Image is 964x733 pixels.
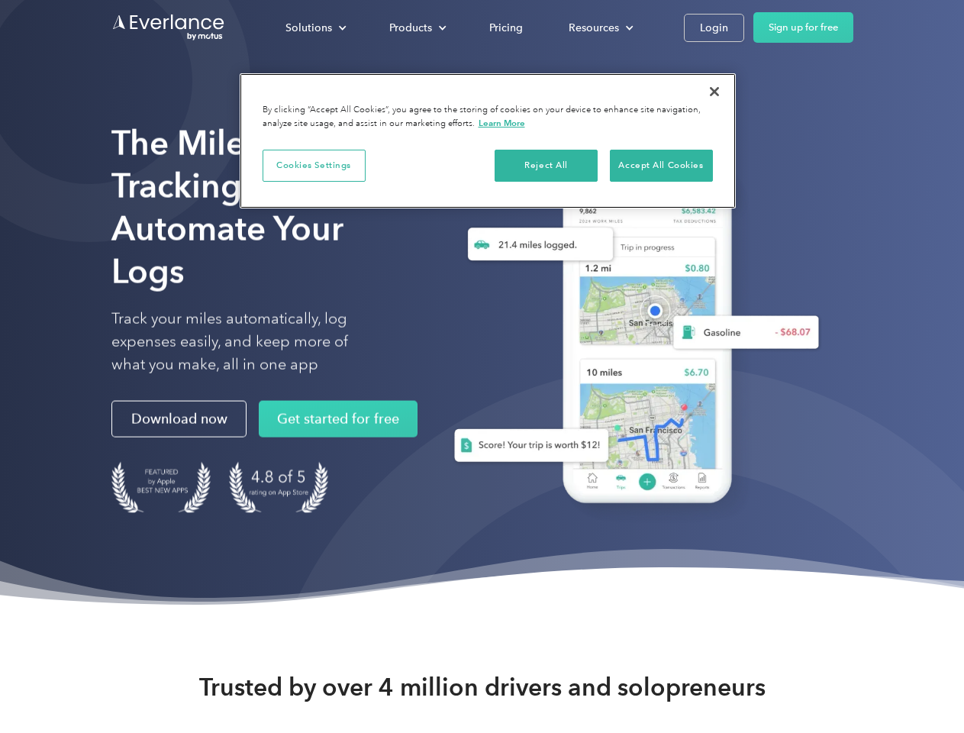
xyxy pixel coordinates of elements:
div: Pricing [489,18,523,37]
div: Solutions [270,15,359,41]
button: Close [698,75,731,108]
a: Login [684,14,744,42]
div: Privacy [240,73,736,208]
a: Go to homepage [111,13,226,42]
div: Products [374,15,459,41]
div: Resources [553,15,646,41]
img: 4.9 out of 5 stars on the app store [229,462,328,513]
div: Products [389,18,432,37]
div: Cookie banner [240,73,736,208]
img: Everlance, mileage tracker app, expense tracking app [430,145,831,526]
button: Cookies Settings [263,150,366,182]
button: Accept All Cookies [610,150,713,182]
div: Resources [569,18,619,37]
p: Track your miles automatically, log expenses easily, and keep more of what you make, all in one app [111,308,384,376]
div: Login [700,18,728,37]
div: Solutions [285,18,332,37]
div: By clicking “Accept All Cookies”, you agree to the storing of cookies on your device to enhance s... [263,104,713,131]
strong: Trusted by over 4 million drivers and solopreneurs [199,672,766,702]
a: Get started for free [259,401,418,438]
a: Pricing [474,15,538,41]
a: More information about your privacy, opens in a new tab [479,118,525,128]
a: Sign up for free [753,12,853,43]
button: Reject All [495,150,598,182]
a: Download now [111,401,247,438]
img: Badge for Featured by Apple Best New Apps [111,462,211,513]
